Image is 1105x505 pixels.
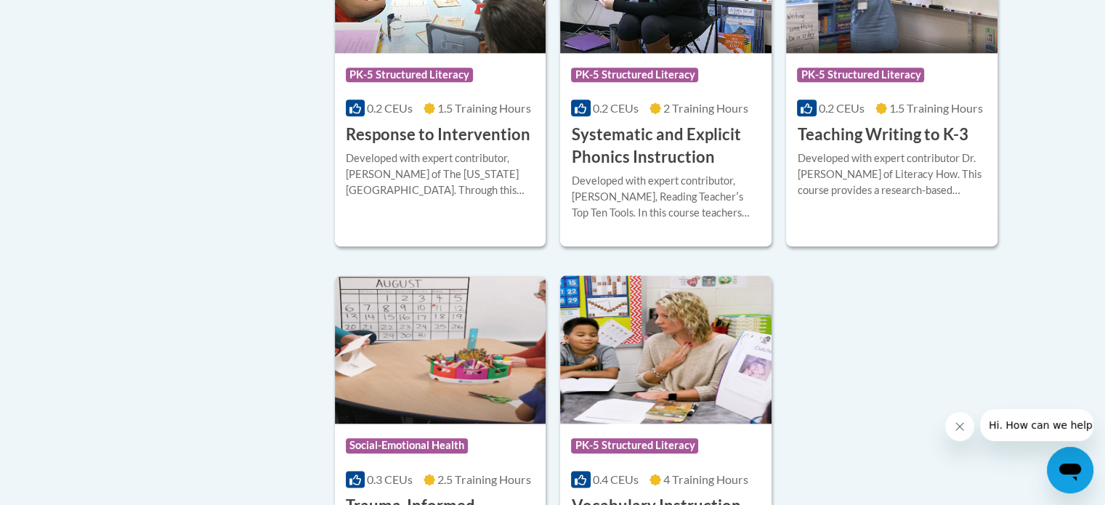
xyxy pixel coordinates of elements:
span: 0.4 CEUs [593,472,639,486]
img: Course Logo [335,275,546,424]
span: Social-Emotional Health [346,438,468,453]
img: Course Logo [560,275,772,424]
iframe: Close message [945,412,974,441]
span: 0.3 CEUs [367,472,413,486]
span: Hi. How can we help? [9,10,118,22]
div: Developed with expert contributor Dr. [PERSON_NAME] of Literacy How. This course provides a resea... [797,150,987,198]
span: 2 Training Hours [663,101,748,115]
iframe: Message from company [980,409,1093,441]
span: PK-5 Structured Literacy [571,68,698,82]
span: 0.2 CEUs [593,101,639,115]
span: PK-5 Structured Literacy [797,68,924,82]
span: 4 Training Hours [663,472,748,486]
span: 1.5 Training Hours [437,101,531,115]
div: Developed with expert contributor, [PERSON_NAME], Reading Teacherʹs Top Ten Tools. In this course... [571,173,761,221]
span: 0.2 CEUs [367,101,413,115]
span: 2.5 Training Hours [437,472,531,486]
h3: Response to Intervention [346,124,530,146]
h3: Systematic and Explicit Phonics Instruction [571,124,761,169]
div: Developed with expert contributor, [PERSON_NAME] of The [US_STATE][GEOGRAPHIC_DATA]. Through this... [346,150,535,198]
span: 1.5 Training Hours [889,101,983,115]
h3: Teaching Writing to K-3 [797,124,968,146]
span: PK-5 Structured Literacy [571,438,698,453]
span: 0.2 CEUs [819,101,865,115]
span: PK-5 Structured Literacy [346,68,473,82]
iframe: Button to launch messaging window [1047,447,1093,493]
